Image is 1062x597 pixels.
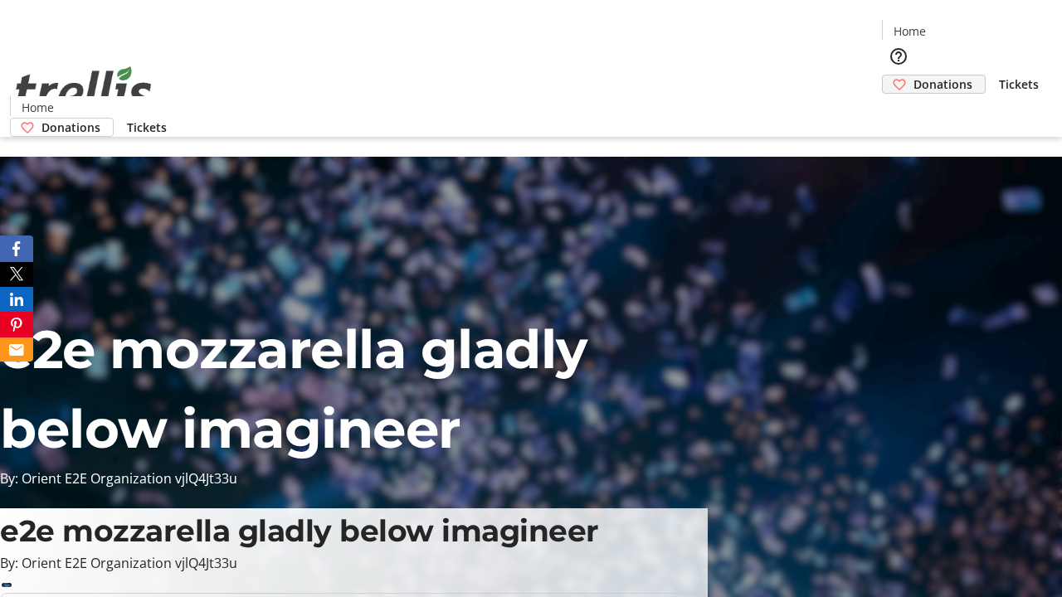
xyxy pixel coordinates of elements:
span: Home [894,22,926,40]
span: Tickets [127,119,167,136]
img: Orient E2E Organization vjlQ4Jt33u's Logo [10,48,158,131]
a: Home [883,22,936,40]
span: Donations [41,119,100,136]
button: Cart [882,94,915,127]
a: Tickets [114,119,180,136]
a: Tickets [986,75,1052,93]
button: Help [882,40,915,73]
a: Donations [882,75,986,94]
span: Tickets [999,75,1039,93]
a: Home [11,99,64,116]
span: Donations [913,75,972,93]
a: Donations [10,118,114,137]
span: Home [22,99,54,116]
